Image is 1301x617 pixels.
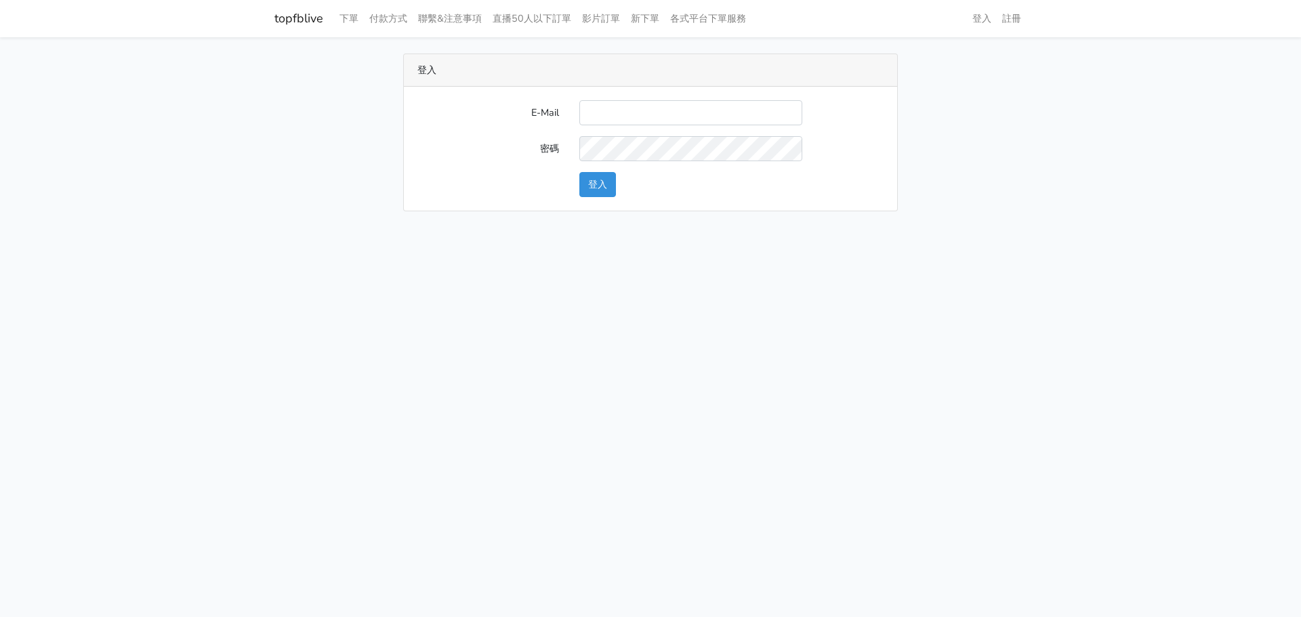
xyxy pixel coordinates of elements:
a: 登入 [967,5,997,32]
a: 新下單 [625,5,665,32]
a: 影片訂單 [577,5,625,32]
a: 下單 [334,5,364,32]
a: 聯繫&注意事項 [413,5,487,32]
a: 註冊 [997,5,1027,32]
a: 各式平台下單服務 [665,5,751,32]
a: 直播50人以下訂單 [487,5,577,32]
button: 登入 [579,172,616,197]
div: 登入 [404,54,897,87]
label: E-Mail [407,100,569,125]
a: topfblive [274,5,323,32]
label: 密碼 [407,136,569,161]
a: 付款方式 [364,5,413,32]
